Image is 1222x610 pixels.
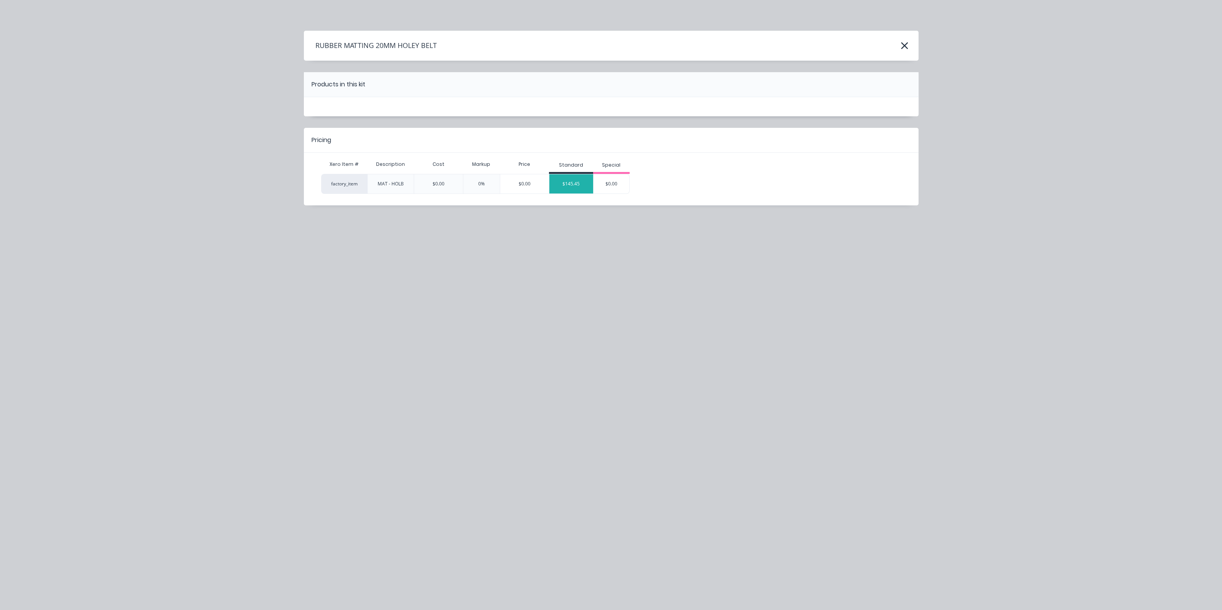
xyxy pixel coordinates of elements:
[414,157,463,172] div: Cost
[312,136,331,145] div: Pricing
[602,162,620,169] div: Special
[321,157,367,172] div: Xero Item #
[463,174,500,194] div: 0%
[321,174,367,194] div: factory_item
[559,162,583,169] div: Standard
[370,155,411,174] div: Description
[594,174,630,193] div: $0.00
[549,174,593,193] div: $145.45
[500,157,549,172] div: Price
[378,180,404,187] div: MAT - HOLB
[500,174,549,193] div: $0.00
[463,157,500,172] div: Markup
[304,38,437,53] h4: RUBBER MATTING 20MM HOLEY BELT
[312,80,365,89] div: Products in this kit
[414,174,463,194] div: $0.00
